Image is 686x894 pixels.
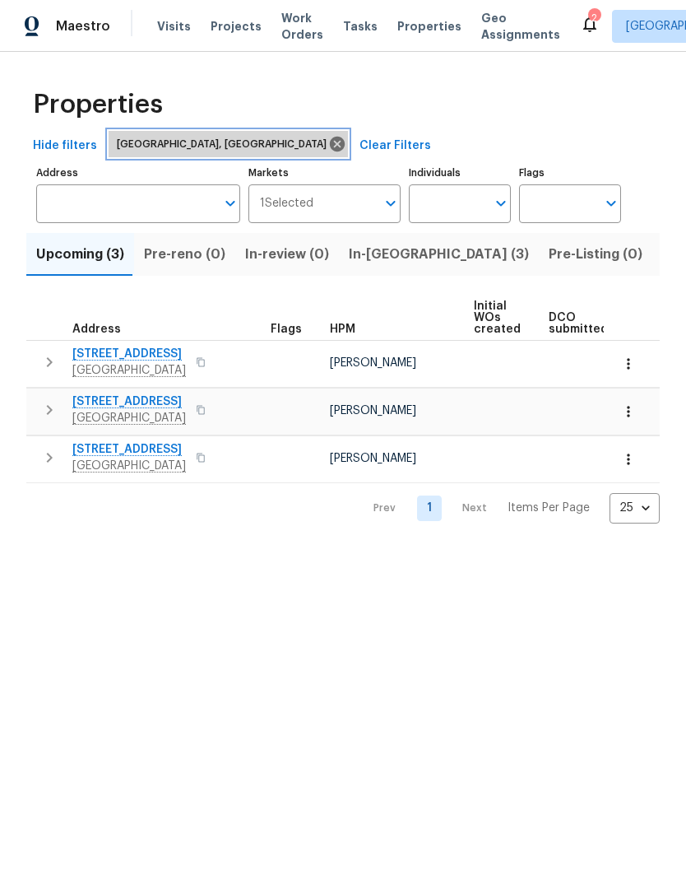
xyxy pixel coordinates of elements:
[56,18,110,35] span: Maestro
[36,243,124,266] span: Upcoming (3)
[260,197,313,211] span: 1 Selected
[248,168,401,178] label: Markets
[353,131,438,161] button: Clear Filters
[330,324,355,335] span: HPM
[330,453,416,464] span: [PERSON_NAME]
[359,136,431,156] span: Clear Filters
[117,136,333,152] span: [GEOGRAPHIC_DATA], [GEOGRAPHIC_DATA]
[157,18,191,35] span: Visits
[379,192,402,215] button: Open
[144,243,225,266] span: Pre-reno (0)
[508,500,590,516] p: Items Per Page
[36,168,240,178] label: Address
[343,21,378,32] span: Tasks
[519,168,621,178] label: Flags
[330,357,416,369] span: [PERSON_NAME]
[281,10,323,43] span: Work Orders
[219,192,242,215] button: Open
[271,324,302,335] span: Flags
[474,300,521,335] span: Initial WOs created
[549,243,642,266] span: Pre-Listing (0)
[481,10,560,43] span: Geo Assignments
[245,243,329,266] span: In-review (0)
[397,18,461,35] span: Properties
[211,18,262,35] span: Projects
[349,243,529,266] span: In-[GEOGRAPHIC_DATA] (3)
[417,496,442,521] a: Goto page 1
[489,192,512,215] button: Open
[610,487,660,529] div: 25
[600,192,623,215] button: Open
[72,324,121,335] span: Address
[409,168,511,178] label: Individuals
[588,10,600,26] div: 2
[33,136,97,156] span: Hide filters
[26,131,104,161] button: Hide filters
[109,131,348,157] div: [GEOGRAPHIC_DATA], [GEOGRAPHIC_DATA]
[33,96,163,113] span: Properties
[358,493,660,524] nav: Pagination Navigation
[549,312,608,335] span: DCO submitted
[330,405,416,417] span: [PERSON_NAME]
